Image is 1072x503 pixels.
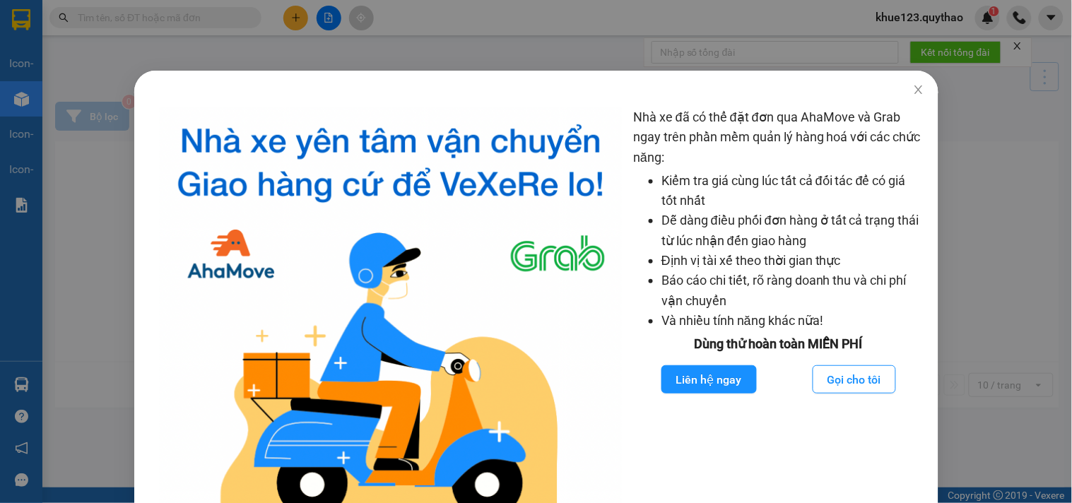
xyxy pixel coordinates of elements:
[633,334,924,354] div: Dùng thử hoàn toàn MIỄN PHÍ
[661,365,756,393] button: Liên hệ ngay
[661,211,924,251] li: Dễ dàng điều phối đơn hàng ở tất cả trạng thái từ lúc nhận đến giao hàng
[813,365,896,393] button: Gọi cho tôi
[661,311,924,331] li: Và nhiều tính năng khác nữa!
[912,84,924,95] span: close
[661,251,924,271] li: Định vị tài xế theo thời gian thực
[661,171,924,211] li: Kiểm tra giá cùng lúc tất cả đối tác để có giá tốt nhất
[898,71,938,110] button: Close
[827,371,881,389] span: Gọi cho tôi
[676,371,741,389] span: Liên hệ ngay
[661,271,924,311] li: Báo cáo chi tiết, rõ ràng doanh thu và chi phí vận chuyển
